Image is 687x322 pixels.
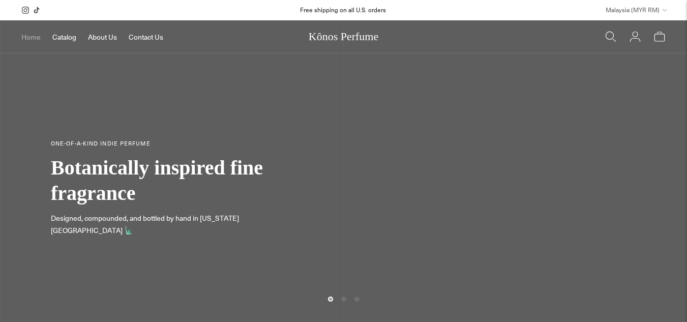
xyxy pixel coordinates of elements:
button: Move carousel to slide 1 [328,297,333,302]
a: About Us [88,25,117,48]
a: Open quick search [604,25,618,48]
a: Catalog [52,25,76,48]
a: Kônos Perfume [309,25,378,48]
a: Login [628,25,642,48]
span: Kônos Perfume [309,31,378,43]
h2: Botanically inspired fine fragrance [51,155,305,206]
button: Move carousel to slide 2 [341,297,346,302]
h2: One-of-a-kind indie perfume [51,139,305,149]
a: Contact Us [129,25,163,48]
a: Home [21,25,41,48]
button: Move carousel to slide 3 [354,297,360,302]
button: Malaysia (MYR RM) [606,3,667,17]
p: Designed, compounded, and bottled by hand in [US_STATE][GEOGRAPHIC_DATA] 🗽 [51,212,295,237]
